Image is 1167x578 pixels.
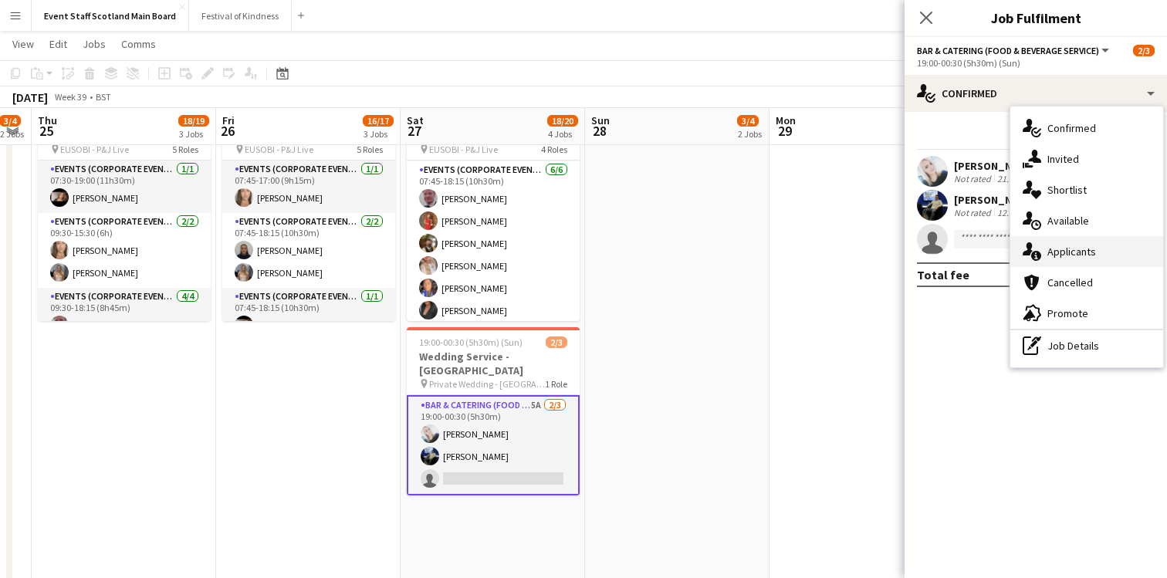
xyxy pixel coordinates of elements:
[591,113,610,127] span: Sun
[954,159,1036,173] div: [PERSON_NAME]
[38,93,211,321] app-job-card: 07:30-19:00 (11h30m)15/15EUSOBI - Corporate Hosts/Hostesses EUSOBI - P&J Live5 RolesEvents (Corpo...
[548,128,577,140] div: 4 Jobs
[1047,275,1093,289] span: Cancelled
[917,45,1099,56] span: Bar & Catering (Food & Beverage Service)
[43,34,73,54] a: Edit
[905,8,1167,28] h3: Job Fulfilment
[1047,245,1096,259] span: Applicants
[222,113,235,127] span: Fri
[917,57,1155,69] div: 19:00-00:30 (5h30m) (Sun)
[38,288,211,407] app-card-role: Events (Corporate Event Staff)4/409:30-18:15 (8h45m)[PERSON_NAME]
[407,327,580,495] app-job-card: 19:00-00:30 (5h30m) (Sun)2/3Wedding Service - [GEOGRAPHIC_DATA] Private Wedding - [GEOGRAPHIC_DAT...
[547,115,578,127] span: 18/20
[115,34,162,54] a: Comms
[738,128,762,140] div: 2 Jobs
[357,144,383,155] span: 5 Roles
[429,144,498,155] span: EUSOBI - P&J Live
[363,115,394,127] span: 16/17
[222,213,395,288] app-card-role: Events (Corporate Event Staff)2/207:45-18:15 (10h30m)[PERSON_NAME][PERSON_NAME]
[404,122,424,140] span: 27
[1047,306,1088,320] span: Promote
[407,161,580,326] app-card-role: Events (Corporate Event Staff)6/607:45-18:15 (10h30m)[PERSON_NAME][PERSON_NAME][PERSON_NAME][PERS...
[589,122,610,140] span: 28
[1047,152,1079,166] span: Invited
[12,37,34,51] span: View
[121,37,156,51] span: Comms
[364,128,393,140] div: 3 Jobs
[76,34,112,54] a: Jobs
[222,161,395,213] app-card-role: Events (Corporate Event Staff)1/107:45-17:00 (9h15m)[PERSON_NAME]
[189,1,292,31] button: Festival of Kindness
[905,75,1167,112] div: Confirmed
[222,93,395,321] app-job-card: 07:45-18:15 (10h30m)13/13EUSOBI - Corporate Hosts/Hostesses EUSOBI - P&J Live5 RolesEvents (Corpo...
[6,34,40,54] a: View
[49,37,67,51] span: Edit
[737,115,759,127] span: 3/4
[546,336,567,348] span: 2/3
[429,378,545,390] span: Private Wedding - [GEOGRAPHIC_DATA]
[994,207,1031,218] div: 12.86mi
[954,173,994,184] div: Not rated
[419,336,523,348] span: 19:00-00:30 (5h30m) (Sun)
[179,128,208,140] div: 3 Jobs
[1133,45,1155,56] span: 2/3
[38,161,211,213] app-card-role: Events (Corporate Event Staff)1/107:30-19:00 (11h30m)[PERSON_NAME]
[60,144,129,155] span: EUSOBI - P&J Live
[1047,214,1089,228] span: Available
[83,37,106,51] span: Jobs
[954,193,1036,207] div: [PERSON_NAME]
[220,122,235,140] span: 26
[407,93,580,321] app-job-card: 07:45-18:15 (10h30m)13/13EUSOBI - Corporate Hosts/Hostesses EUSOBI - P&J Live4 Roles[PERSON_NAME]...
[1047,121,1096,135] span: Confirmed
[32,1,189,31] button: Event Staff Scotland Main Board
[38,213,211,288] app-card-role: Events (Corporate Event Staff)2/209:30-15:30 (6h)[PERSON_NAME][PERSON_NAME]
[407,350,580,377] h3: Wedding Service - [GEOGRAPHIC_DATA]
[917,45,1111,56] button: Bar & Catering (Food & Beverage Service)
[994,173,1031,184] div: 21.98mi
[96,91,111,103] div: BST
[222,288,395,340] app-card-role: Events (Corporate Event Staff)1/107:45-18:15 (10h30m)[PERSON_NAME]
[917,267,969,282] div: Total fee
[178,115,209,127] span: 18/19
[545,378,567,390] span: 1 Role
[541,144,567,155] span: 4 Roles
[773,122,796,140] span: 29
[245,144,313,155] span: EUSOBI - P&J Live
[12,90,48,105] div: [DATE]
[776,113,796,127] span: Mon
[407,113,424,127] span: Sat
[51,91,90,103] span: Week 39
[172,144,198,155] span: 5 Roles
[36,122,57,140] span: 25
[1010,330,1163,361] div: Job Details
[954,207,994,218] div: Not rated
[38,113,57,127] span: Thu
[407,395,580,495] app-card-role: Bar & Catering (Food & Beverage Service)5A2/319:00-00:30 (5h30m)[PERSON_NAME][PERSON_NAME]
[1047,183,1087,197] span: Shortlist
